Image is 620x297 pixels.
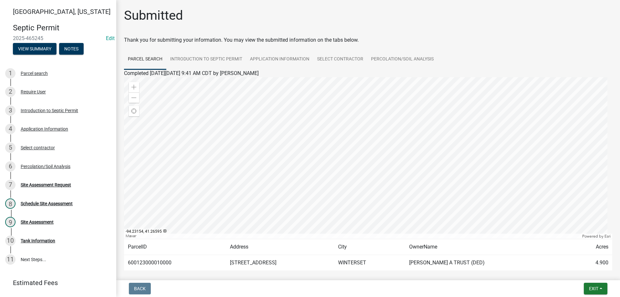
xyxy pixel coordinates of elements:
[106,35,115,41] a: Edit
[334,239,406,255] td: City
[5,87,15,97] div: 2
[5,143,15,153] div: 5
[21,90,46,94] div: Require User
[313,49,367,70] a: Select contractor
[604,234,611,239] a: Esri
[129,92,139,103] div: Zoom out
[124,49,166,70] a: Parcel search
[5,254,15,265] div: 11
[59,43,84,55] button: Notes
[166,49,246,70] a: Introduction to Septic Permit
[13,23,111,33] h4: Septic Permit
[5,180,15,190] div: 7
[5,161,15,172] div: 6
[21,164,70,169] div: Percolation/Soil Analysis
[246,49,313,70] a: Application Information
[21,239,55,243] div: Tank Information
[21,71,48,76] div: Parcel search
[21,220,54,224] div: Site Assessment
[21,145,55,150] div: Select contractor
[405,239,571,255] td: OwnerName
[124,239,226,255] td: ParcelID
[13,35,103,41] span: 2025-465245
[13,43,57,55] button: View Summary
[367,49,438,70] a: Percolation/Soil Analysis
[571,255,612,271] td: 4.900
[405,255,571,271] td: [PERSON_NAME] A TRUST (DED)
[334,255,406,271] td: WINTERSET
[5,124,15,134] div: 4
[5,217,15,227] div: 9
[129,283,151,294] button: Back
[226,255,334,271] td: [STREET_ADDRESS]
[124,234,581,239] div: Maxar
[5,105,15,116] div: 3
[124,8,183,23] h1: Submitted
[21,183,71,187] div: Site Assessment Request
[13,47,57,52] wm-modal-confirm: Summary
[134,286,146,291] span: Back
[571,239,612,255] td: Acres
[106,35,115,41] wm-modal-confirm: Edit Application Number
[124,255,226,271] td: 600123000010000
[5,68,15,79] div: 1
[226,239,334,255] td: Address
[59,47,84,52] wm-modal-confirm: Notes
[129,82,139,92] div: Zoom in
[124,70,259,76] span: Completed [DATE][DATE] 9:41 AM CDT by [PERSON_NAME]
[581,234,612,239] div: Powered by
[124,36,612,44] div: Thank you for submitting your information. You may view the submitted information on the tabs below.
[584,283,607,294] button: Exit
[5,236,15,246] div: 10
[5,276,106,289] a: Estimated Fees
[21,108,78,113] div: Introduction to Septic Permit
[5,198,15,209] div: 8
[21,127,68,131] div: Application Information
[129,106,139,116] div: Find my location
[21,201,73,206] div: Schedule Site Assessment
[13,8,110,16] span: [GEOGRAPHIC_DATA], [US_STATE]
[589,286,598,291] span: Exit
